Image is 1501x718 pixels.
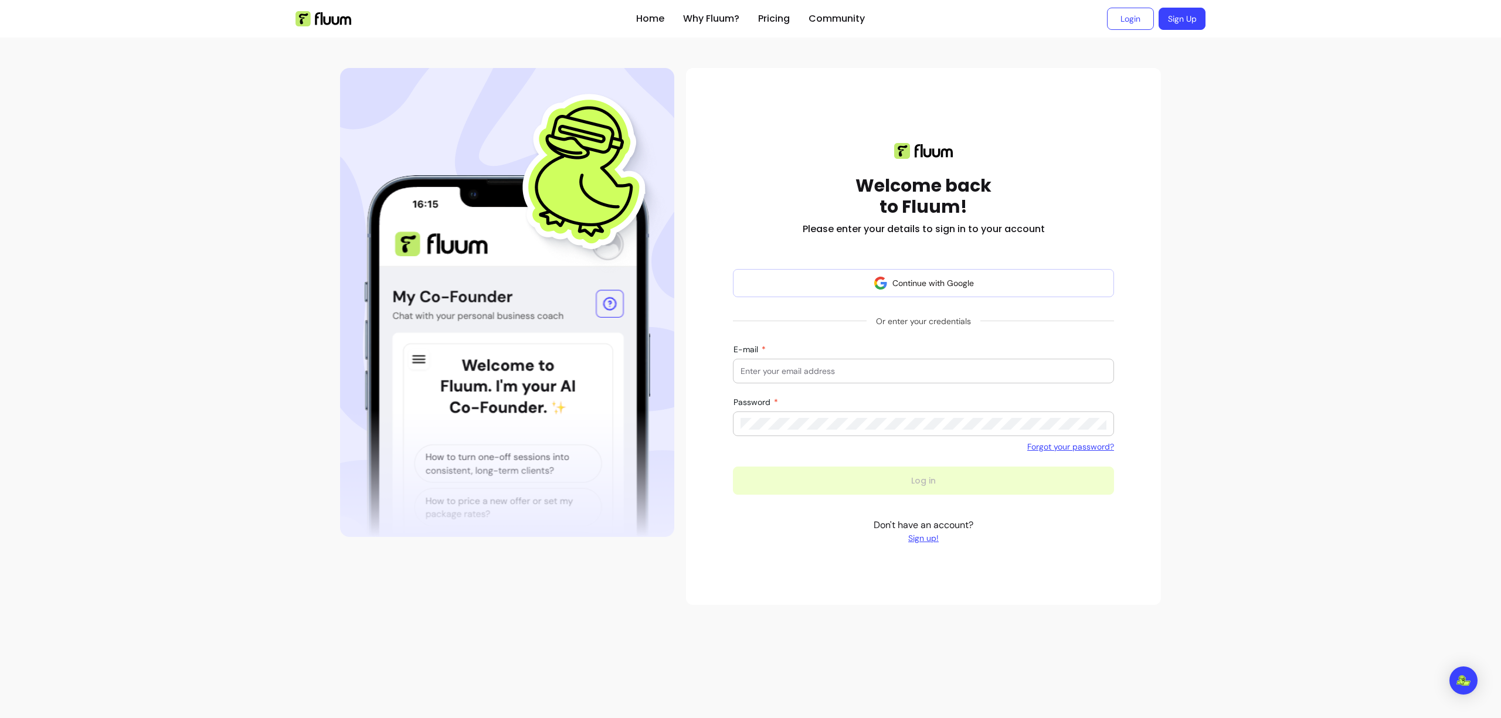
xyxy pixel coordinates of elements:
a: Home [636,12,664,26]
div: Open Intercom Messenger [1449,666,1478,695]
h1: Welcome back to Fluum! [855,175,991,217]
span: E-mail [733,344,760,355]
span: Or enter your credentials [867,311,980,332]
img: Fluum Logo [296,11,351,26]
img: avatar [874,276,888,290]
h2: Please enter your details to sign in to your account [803,222,1045,236]
a: Sign Up [1159,8,1205,30]
button: Continue with Google [733,269,1114,297]
img: Fluum logo [894,143,953,159]
input: E-mail [741,365,1106,377]
a: Pricing [758,12,790,26]
a: Sign up! [874,532,973,544]
a: Community [809,12,865,26]
p: Don't have an account? [874,518,973,544]
input: Password [741,418,1106,430]
a: Forgot your password? [1027,441,1114,452]
a: Login [1107,8,1154,30]
span: Password [733,397,773,407]
a: Why Fluum? [683,12,739,26]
